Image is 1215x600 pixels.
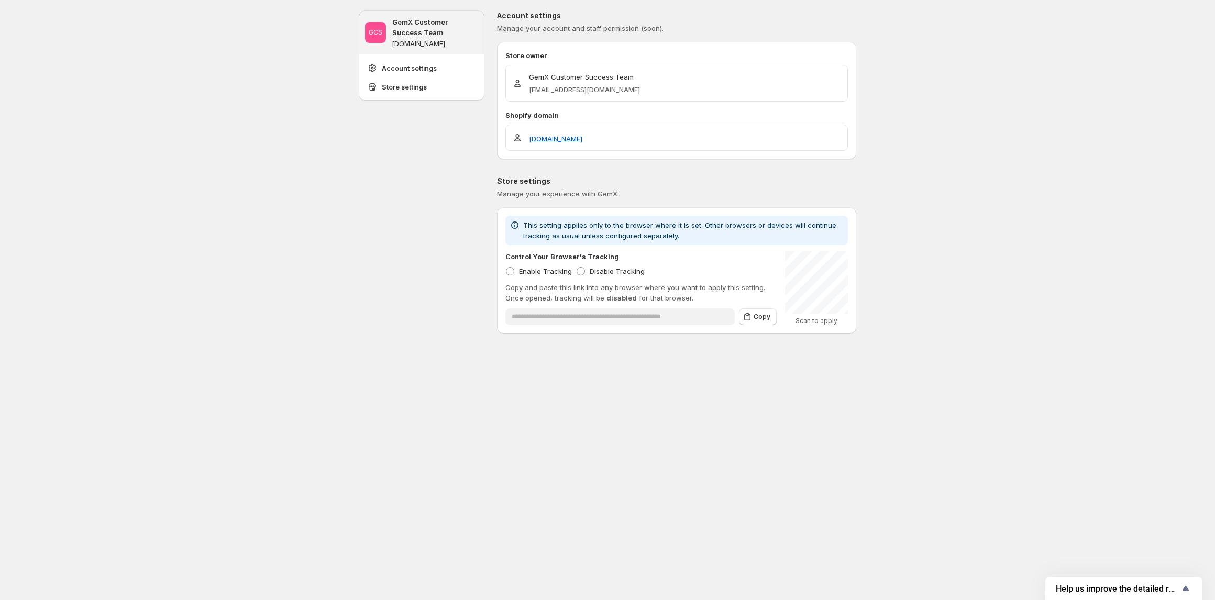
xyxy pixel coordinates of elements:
[606,294,637,302] span: disabled
[505,251,619,262] p: Control Your Browser's Tracking
[590,267,645,275] span: Disable Tracking
[369,28,382,36] text: GCS
[497,176,856,186] p: Store settings
[505,110,848,120] p: Shopify domain
[529,134,582,144] a: [DOMAIN_NAME]
[382,63,437,73] span: Account settings
[505,282,777,303] p: Copy and paste this link into any browser where you want to apply this setting. Once opened, trac...
[497,23,856,34] span: Manage your account and staff permission (soon).
[392,17,478,38] p: GemX Customer Success Team
[523,221,836,240] span: This setting applies only to the browser where it is set. Other browsers or devices will continue...
[754,313,770,321] span: Copy
[529,72,640,82] p: GemX Customer Success Team
[497,188,856,199] span: Manage your experience with GemX.
[1056,584,1179,594] span: Help us improve the detailed report for A/B campaigns
[392,40,445,48] p: [DOMAIN_NAME]
[785,317,848,325] p: Scan to apply
[364,60,479,76] button: Account settings
[739,308,777,325] button: Copy
[365,22,386,43] span: GemX Customer Success Team
[529,84,640,95] p: [EMAIL_ADDRESS][DOMAIN_NAME]
[364,79,479,95] button: Store settings
[519,267,572,275] span: Enable Tracking
[382,82,427,92] span: Store settings
[1056,582,1192,595] button: Show survey - Help us improve the detailed report for A/B campaigns
[497,10,856,21] p: Account settings
[505,50,848,61] p: Store owner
